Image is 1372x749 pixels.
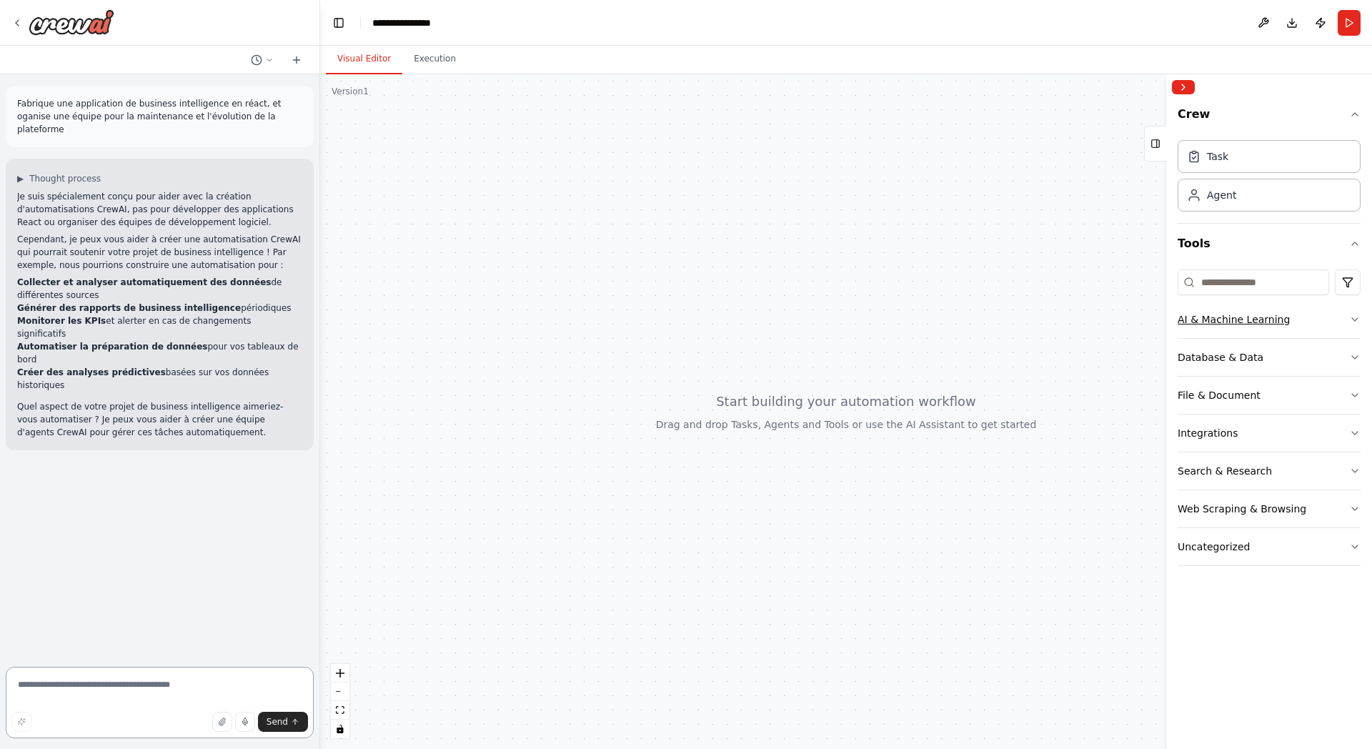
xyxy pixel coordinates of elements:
[1178,224,1361,264] button: Tools
[17,97,302,136] p: Fabrique une application de business intelligence en réact, et oganise une équipe pour la mainten...
[245,51,279,69] button: Switch to previous chat
[1178,350,1263,364] div: Database & Data
[17,190,302,229] p: Je suis spécialement conçu pour aider avec la création d'automatisations CrewAI, pas pour dévelop...
[1178,502,1306,516] div: Web Scraping & Browsing
[331,701,349,720] button: fit view
[1178,540,1250,554] div: Uncategorized
[17,173,101,184] button: ▶Thought process
[331,683,349,701] button: zoom out
[17,276,302,302] li: de différentes sources
[1178,426,1238,440] div: Integrations
[17,302,302,314] li: périodiques
[1178,415,1361,452] button: Integrations
[17,314,302,340] li: et alerter en cas de changements significatifs
[11,712,31,732] button: Improve this prompt
[326,44,402,74] button: Visual Editor
[17,277,271,287] strong: Collecter et analyser automatiquement des données
[1207,149,1228,164] div: Task
[285,51,308,69] button: Start a new chat
[17,342,207,352] strong: Automatiser la préparation de données
[1178,452,1361,490] button: Search & Research
[17,173,24,184] span: ▶
[1178,377,1361,414] button: File & Document
[332,86,369,97] div: Version 1
[1178,264,1361,577] div: Tools
[17,366,302,392] li: basées sur vos données historiques
[331,664,349,738] div: React Flow controls
[17,367,166,377] strong: Créer des analyses prédictives
[1178,388,1261,402] div: File & Document
[1178,528,1361,565] button: Uncategorized
[29,173,101,184] span: Thought process
[372,16,446,30] nav: breadcrumb
[1178,490,1361,527] button: Web Scraping & Browsing
[1178,464,1272,478] div: Search & Research
[329,13,349,33] button: Hide left sidebar
[17,400,302,439] p: Quel aspect de votre projet de business intelligence aimeriez-vous automatiser ? Je peux vous aid...
[331,664,349,683] button: zoom in
[1178,134,1361,223] div: Crew
[212,712,232,732] button: Upload files
[17,233,302,272] p: Cependant, je peux vous aider à créer une automatisation CrewAI qui pourrait soutenir votre proje...
[17,303,241,313] strong: Générer des rapports de business intelligence
[331,720,349,738] button: toggle interactivity
[17,316,106,326] strong: Monitorer les KPIs
[1160,74,1172,749] button: Toggle Sidebar
[1178,301,1361,338] button: AI & Machine Learning
[1178,339,1361,376] button: Database & Data
[267,716,288,728] span: Send
[402,44,467,74] button: Execution
[258,712,308,732] button: Send
[235,712,255,732] button: Click to speak your automation idea
[1172,80,1195,94] button: Collapse right sidebar
[1207,188,1236,202] div: Agent
[29,9,114,35] img: Logo
[1178,312,1290,327] div: AI & Machine Learning
[1178,100,1361,134] button: Crew
[17,340,302,366] li: pour vos tableaux de bord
